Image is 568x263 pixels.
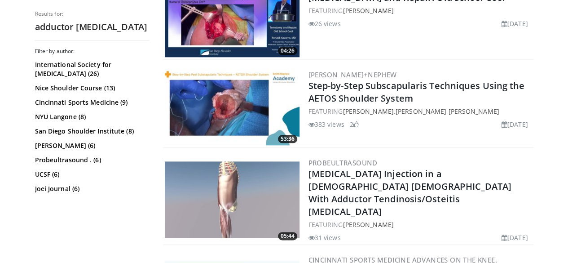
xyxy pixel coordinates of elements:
a: [PERSON_NAME] [343,220,393,229]
h2: adductor [MEDICAL_DATA] [35,21,150,33]
a: UCSF (6) [35,170,147,179]
a: Probeultrasound . (6) [35,156,147,165]
a: [PERSON_NAME] [343,107,393,116]
a: San Diego Shoulder Institute (8) [35,127,147,136]
span: 04:26 [278,47,297,55]
div: FEATURING , , [308,107,532,116]
a: 05:44 [165,161,299,238]
li: [DATE] [502,19,528,28]
a: [PERSON_NAME] [396,107,446,116]
li: 26 views [308,19,341,28]
a: [PERSON_NAME] (6) [35,141,147,150]
div: FEATURING [308,6,532,15]
div: FEATURING [308,220,532,229]
span: 05:44 [278,232,297,240]
a: [PERSON_NAME] [343,6,393,15]
a: Probeultrasound [308,158,378,167]
a: [PERSON_NAME]+Nephew [308,70,397,79]
li: 383 views [308,120,344,129]
a: International Society for [MEDICAL_DATA] (26) [35,60,147,78]
li: [DATE] [502,120,528,129]
img: 2afac55b-4655-443f-b532-be46c8dbe180.300x170_q85_crop-smart_upscale.jpg [165,161,299,238]
a: [MEDICAL_DATA] Injection in a [DEMOGRAPHIC_DATA] [DEMOGRAPHIC_DATA] With Adductor Tendinosis/Oste... [308,168,512,218]
h3: Filter by author: [35,48,150,55]
span: 53:36 [278,135,297,143]
p: Results for: [35,10,150,18]
a: Joei Journal (6) [35,184,147,193]
li: 31 views [308,233,341,242]
li: [DATE] [502,233,528,242]
li: 2 [350,120,359,129]
img: 70e54e43-e9ea-4a9d-be99-25d1f039a65a.300x170_q85_crop-smart_upscale.jpg [165,69,299,145]
a: [PERSON_NAME] [448,107,499,116]
a: Nice Shoulder Course (13) [35,84,147,93]
a: NYU Langone (8) [35,112,147,121]
a: Cincinnati Sports Medicine (9) [35,98,147,107]
a: 53:36 [165,69,299,145]
a: Step-by-Step Subscapularis Techniques Using the AETOS Shoulder System [308,80,525,104]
